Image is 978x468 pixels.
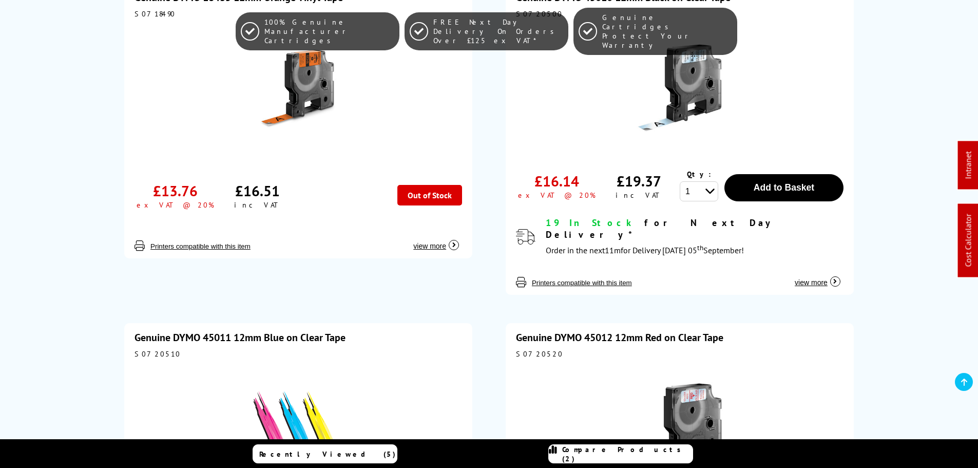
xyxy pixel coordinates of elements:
[616,24,744,152] img: DYMO 45010 12mm Black on Clear Tape
[534,172,579,191] div: £16.14
[147,242,254,251] button: Printers compatible with this item
[516,331,723,344] a: Genuine DYMO 45012 12mm Red on Clear Tape
[234,24,362,152] img: DYMO 18435 12mm Orange Vinyl Tape
[616,191,662,200] div: inc VAT
[433,17,563,45] span: FREE Next Day Delivery On Orders Over £125 ex VAT*
[754,182,814,193] span: Add to Basket
[562,445,693,463] span: Compare Products (2)
[410,231,462,251] button: view more
[792,268,843,287] button: view more
[264,17,394,45] span: 100% Genuine Manufacturer Cartridges
[546,217,843,257] div: modal_delivery
[963,214,973,267] a: Cost Calculator
[605,245,621,255] span: 11m
[234,200,281,210] div: inc VAT
[546,217,775,240] span: for Next Day Delivery*
[963,152,973,179] a: Intranet
[518,191,596,200] div: ex VAT @ 20%
[795,278,828,287] span: view more
[153,181,198,200] div: £13.76
[253,444,397,463] a: Recently Viewed (5)
[529,278,635,287] button: Printers compatible with this item
[397,185,462,205] div: Out of Stock
[135,349,462,359] div: S0720510
[259,450,396,459] span: Recently Viewed (5)
[137,200,214,210] div: ex VAT @ 20%
[235,181,280,200] div: £16.51
[697,242,703,252] sup: th
[602,13,732,50] span: Genuine Cartridges Protect Your Warranty
[546,245,744,255] span: Order in the next for Delivery [DATE] 05 September!
[687,170,711,179] span: Qty:
[135,331,346,344] a: Genuine DYMO 45011 12mm Blue on Clear Tape
[546,217,636,229] span: 19 In Stock
[724,174,843,201] button: Add to Basket
[617,172,661,191] div: £19.37
[548,444,693,463] a: Compare Products (2)
[516,349,843,359] div: S0720520
[413,242,446,250] span: view more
